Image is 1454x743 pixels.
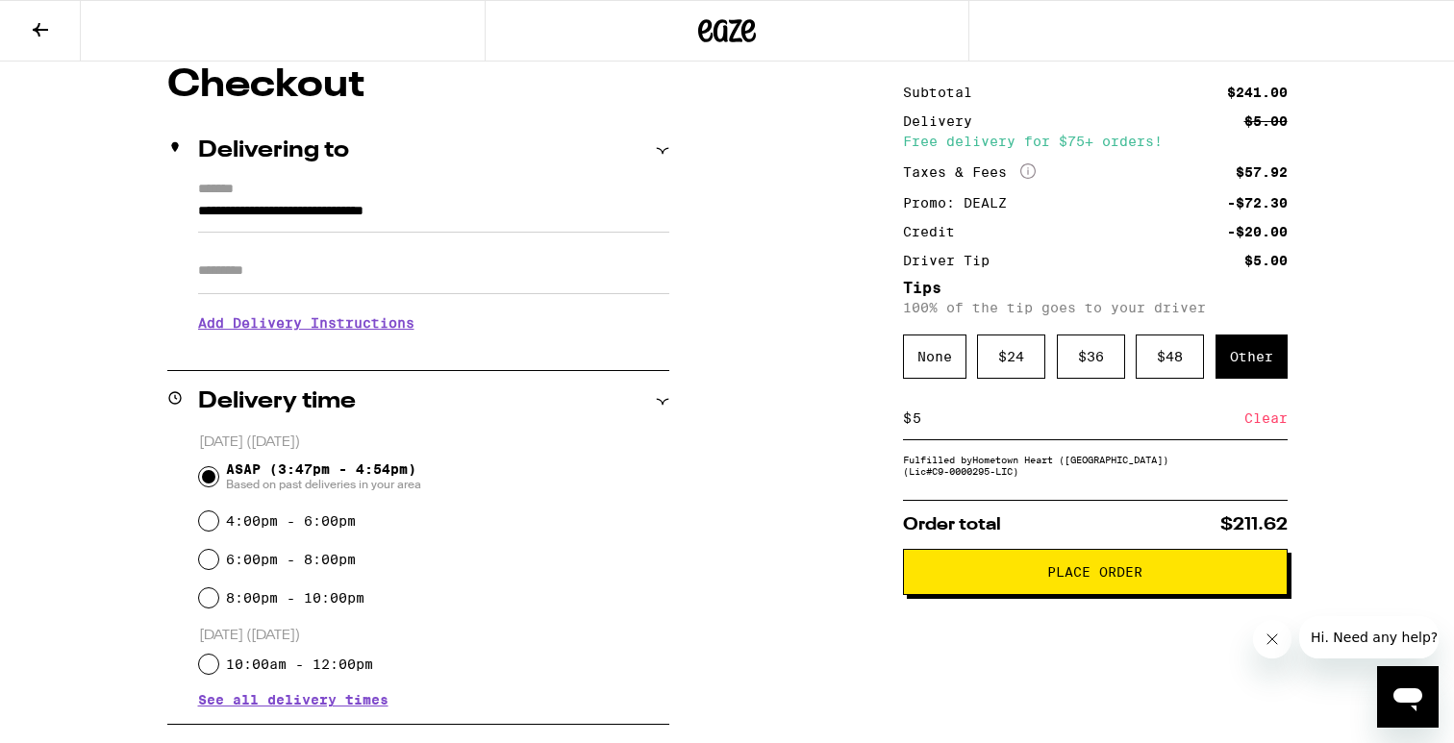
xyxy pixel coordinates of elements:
[1244,397,1288,439] div: Clear
[1227,196,1288,210] div: -$72.30
[198,390,356,413] h2: Delivery time
[903,516,1001,533] span: Order total
[199,627,669,645] p: [DATE] ([DATE])
[977,334,1045,379] div: $ 24
[198,139,349,162] h2: Delivering to
[1244,114,1288,128] div: $5.00
[903,549,1288,595] button: Place Order
[167,66,669,105] h1: Checkout
[1057,334,1125,379] div: $ 36
[1227,225,1288,238] div: -$20.00
[1253,620,1291,658] iframe: Close message
[1236,165,1288,179] div: $57.92
[903,254,1003,267] div: Driver Tip
[903,163,1036,181] div: Taxes & Fees
[226,477,421,492] span: Based on past deliveries in your area
[903,281,1288,296] h5: Tips
[903,86,986,99] div: Subtotal
[903,225,968,238] div: Credit
[226,461,421,492] span: ASAP (3:47pm - 4:54pm)
[903,300,1288,315] p: 100% of the tip goes to your driver
[1216,334,1288,379] div: Other
[903,397,912,439] div: $
[1136,334,1204,379] div: $ 48
[1220,516,1288,533] span: $211.62
[226,656,373,672] label: 10:00am - 12:00pm
[199,433,669,452] p: [DATE] ([DATE])
[226,590,364,606] label: 8:00pm - 10:00pm
[226,513,356,529] label: 4:00pm - 6:00pm
[198,693,389,706] button: See all delivery times
[903,196,1020,210] div: Promo: DEALZ
[903,114,986,128] div: Delivery
[903,135,1288,148] div: Free delivery for $75+ orders!
[1047,565,1142,579] span: Place Order
[912,409,1244,427] input: 0
[1244,254,1288,267] div: $5.00
[903,454,1288,477] div: Fulfilled by Hometown Heart ([GEOGRAPHIC_DATA]) (Lic# C9-0000295-LIC )
[198,345,669,360] p: We'll contact you at [PHONE_NUMBER] when we arrive
[226,552,356,567] label: 6:00pm - 8:00pm
[1299,616,1439,658] iframe: Message from company
[198,301,669,345] h3: Add Delivery Instructions
[1377,666,1439,728] iframe: Button to launch messaging window
[1227,86,1288,99] div: $241.00
[903,334,966,379] div: None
